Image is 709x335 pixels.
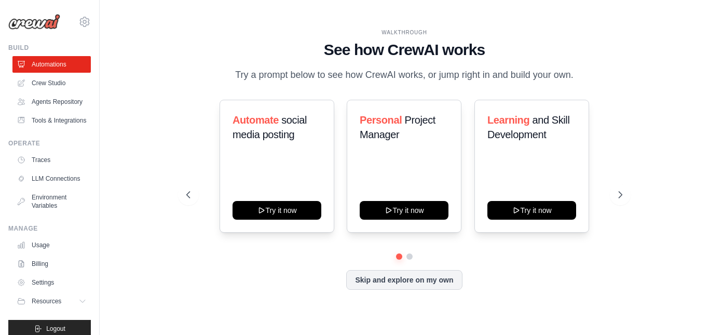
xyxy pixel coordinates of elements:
[12,170,91,187] a: LLM Connections
[233,114,279,126] span: Automate
[8,14,60,30] img: Logo
[233,201,321,220] button: Try it now
[233,114,307,140] span: social media posting
[12,75,91,91] a: Crew Studio
[12,93,91,110] a: Agents Repository
[8,44,91,52] div: Build
[487,114,569,140] span: and Skill Development
[360,201,448,220] button: Try it now
[360,114,435,140] span: Project Manager
[32,297,61,305] span: Resources
[12,274,91,291] a: Settings
[12,56,91,73] a: Automations
[12,112,91,129] a: Tools & Integrations
[12,293,91,310] button: Resources
[186,29,622,36] div: WALKTHROUGH
[8,224,91,233] div: Manage
[487,114,529,126] span: Learning
[8,139,91,148] div: Operate
[46,325,65,333] span: Logout
[186,41,622,59] h1: See how CrewAI works
[12,189,91,214] a: Environment Variables
[12,237,91,253] a: Usage
[12,152,91,168] a: Traces
[346,270,462,290] button: Skip and explore on my own
[487,201,576,220] button: Try it now
[12,256,91,272] a: Billing
[360,114,402,126] span: Personal
[230,68,579,83] p: Try a prompt below to see how CrewAI works, or jump right in and build your own.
